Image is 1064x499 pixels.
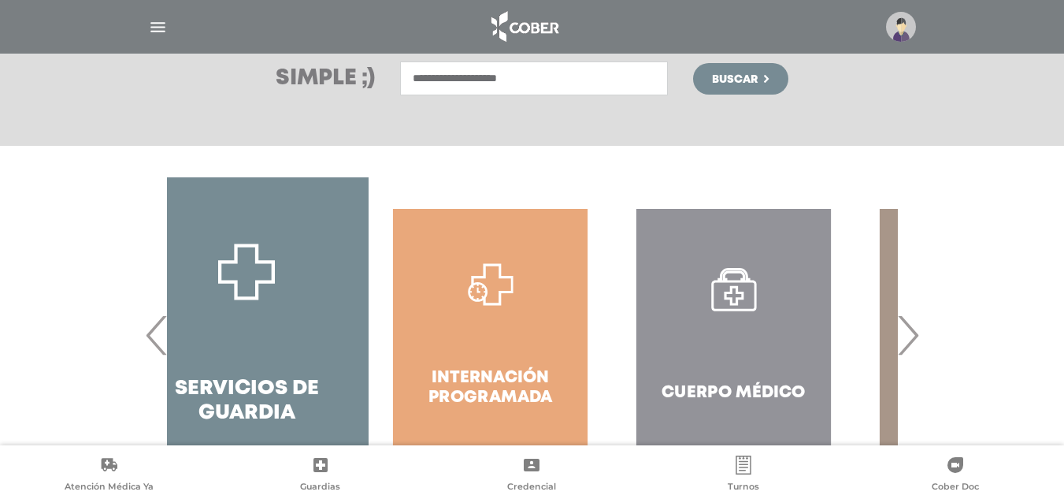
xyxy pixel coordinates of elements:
[886,12,916,42] img: profile-placeholder.svg
[638,456,850,496] a: Turnos
[426,456,638,496] a: Credencial
[728,481,759,495] span: Turnos
[153,377,339,426] h4: Servicios de Guardia
[712,74,758,85] span: Buscar
[3,456,215,496] a: Atención Médica Ya
[507,481,556,495] span: Credencial
[215,456,427,496] a: Guardias
[662,383,806,403] h4: Cuerpo Médico
[142,292,172,378] span: Previous
[932,481,979,495] span: Cober Doc
[276,68,375,90] h3: Simple ;)
[892,292,923,378] span: Next
[148,17,168,37] img: Cober_menu-lines-white.svg
[636,209,831,461] a: Cuerpo Médico
[693,63,788,95] button: Buscar
[124,177,368,493] a: Servicios de Guardia
[300,481,340,495] span: Guardias
[483,8,565,46] img: logo_cober_home-white.png
[849,456,1061,496] a: Cober Doc
[65,481,154,495] span: Atención Médica Ya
